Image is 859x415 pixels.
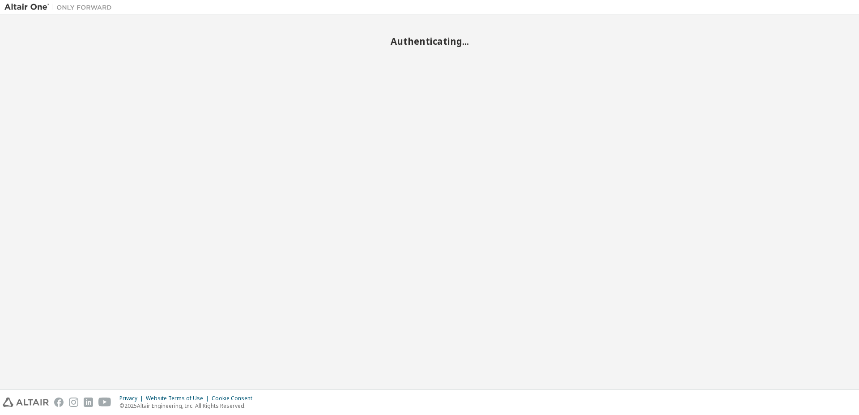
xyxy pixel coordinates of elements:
[69,398,78,407] img: instagram.svg
[146,395,212,402] div: Website Terms of Use
[119,402,258,410] p: © 2025 Altair Engineering, Inc. All Rights Reserved.
[84,398,93,407] img: linkedin.svg
[4,35,855,47] h2: Authenticating...
[54,398,64,407] img: facebook.svg
[4,3,116,12] img: Altair One
[212,395,258,402] div: Cookie Consent
[119,395,146,402] div: Privacy
[3,398,49,407] img: altair_logo.svg
[98,398,111,407] img: youtube.svg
